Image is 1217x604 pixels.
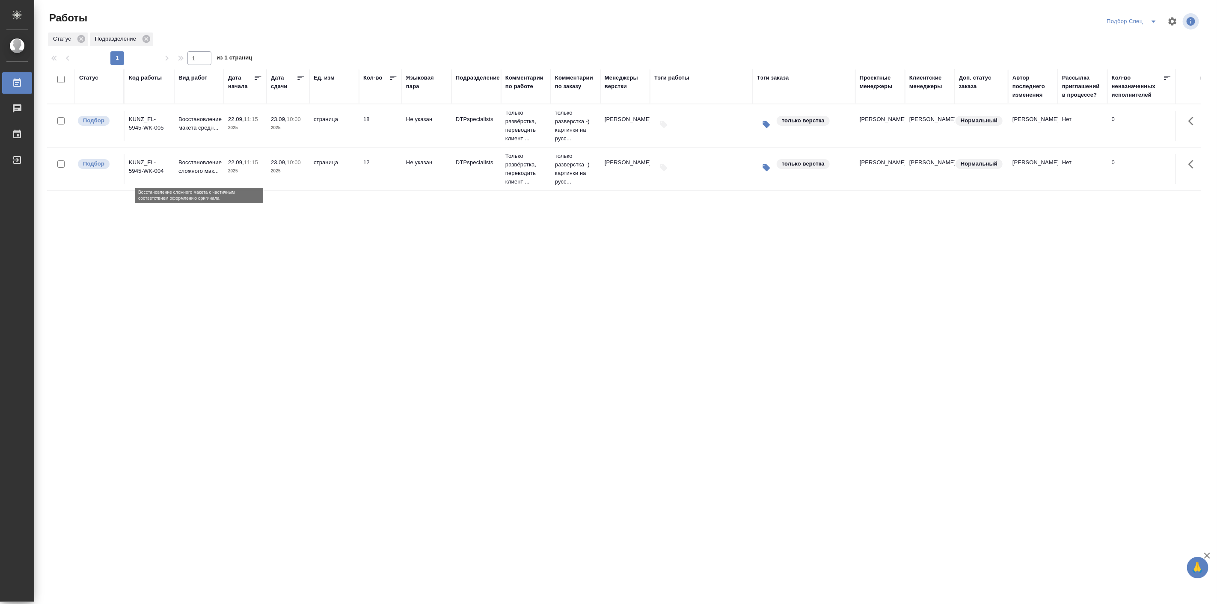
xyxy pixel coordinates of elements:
[776,115,831,127] div: только верстка
[228,116,244,122] p: 22.09,
[605,158,646,167] p: [PERSON_NAME]
[782,160,825,168] p: только верстка
[178,115,220,132] p: Восстановление макета средн...
[855,154,905,184] td: [PERSON_NAME]
[605,115,646,124] p: [PERSON_NAME]
[53,35,74,43] p: Статус
[1008,154,1058,184] td: [PERSON_NAME]
[178,74,208,82] div: Вид работ
[402,111,451,141] td: Не указан
[79,74,98,82] div: Статус
[451,154,501,184] td: DTPspecialists
[1183,111,1204,131] button: Здесь прячутся важные кнопки
[228,159,244,166] p: 22.09,
[228,167,262,175] p: 2025
[309,111,359,141] td: страница
[359,154,402,184] td: 12
[402,154,451,184] td: Не указан
[228,74,254,91] div: Дата начала
[77,115,119,127] div: Можно подбирать исполнителей
[1012,74,1054,99] div: Автор последнего изменения
[1062,74,1103,99] div: Рассылка приглашений в процессе?
[505,152,546,186] p: Только развёрстка, переводить клиент ...
[1107,111,1176,141] td: 0
[555,109,596,143] p: только разверстка -) картинки на русс...
[363,74,383,82] div: Кол-во
[1058,154,1107,184] td: Нет
[406,74,447,91] div: Языковая пара
[654,74,689,82] div: Тэги работы
[1183,154,1204,175] button: Здесь прячутся важные кнопки
[555,152,596,186] p: только разверстка -) картинки на русс...
[125,154,174,184] td: KUNZ_FL-5945-WK-004
[1107,154,1176,184] td: 0
[1104,15,1162,28] div: split button
[959,74,1004,91] div: Доп. статус заказа
[309,154,359,184] td: страница
[90,33,153,46] div: Подразделение
[83,116,104,125] p: Подбор
[1187,557,1208,578] button: 🙏
[47,11,87,25] span: Работы
[1183,13,1201,30] span: Посмотреть информацию
[909,74,950,91] div: Клиентские менеджеры
[961,116,997,125] p: Нормальный
[244,116,258,122] p: 11:15
[1058,111,1107,141] td: Нет
[905,154,955,184] td: [PERSON_NAME]
[359,111,402,141] td: 18
[314,74,335,82] div: Ед. изм
[456,74,500,82] div: Подразделение
[654,158,673,177] button: Добавить тэги
[855,111,905,141] td: [PERSON_NAME]
[860,74,901,91] div: Проектные менеджеры
[1162,11,1183,32] span: Настроить таблицу
[271,124,305,132] p: 2025
[776,158,831,170] div: только верстка
[555,74,596,91] div: Комментарии по заказу
[129,74,162,82] div: Код работы
[961,160,997,168] p: Нормальный
[451,111,501,141] td: DTPspecialists
[178,158,220,175] p: Восстановление сложного мак...
[1190,559,1205,577] span: 🙏
[654,115,673,134] button: Добавить тэги
[605,74,646,91] div: Менеджеры верстки
[505,109,546,143] p: Только развёрстка, переводить клиент ...
[782,116,825,125] p: только верстка
[271,167,305,175] p: 2025
[244,159,258,166] p: 11:15
[287,116,301,122] p: 10:00
[48,33,88,46] div: Статус
[757,115,776,134] button: Изменить тэги
[77,158,119,170] div: Можно подбирать исполнителей
[1112,74,1163,99] div: Кол-во неназначенных исполнителей
[271,74,297,91] div: Дата сдачи
[125,111,174,141] td: KUNZ_FL-5945-WK-005
[95,35,139,43] p: Подразделение
[757,74,789,82] div: Тэги заказа
[905,111,955,141] td: [PERSON_NAME]
[228,124,262,132] p: 2025
[83,160,104,168] p: Подбор
[271,159,287,166] p: 23.09,
[217,53,252,65] span: из 1 страниц
[271,116,287,122] p: 23.09,
[757,158,776,177] button: Изменить тэги
[1008,111,1058,141] td: [PERSON_NAME]
[505,74,546,91] div: Комментарии по работе
[287,159,301,166] p: 10:00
